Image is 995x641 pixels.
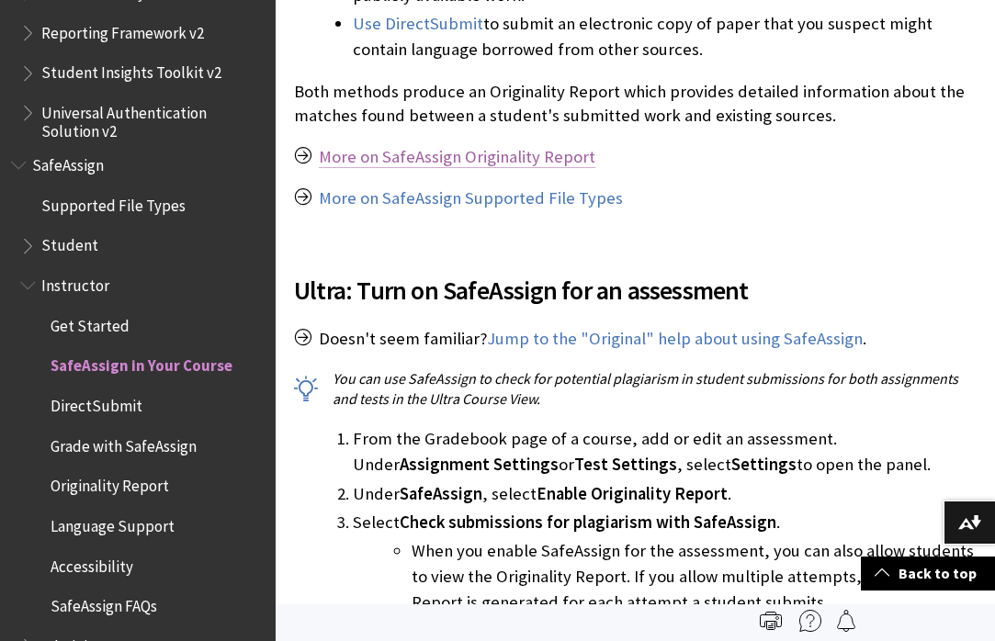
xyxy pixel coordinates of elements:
a: Use DirectSubmit [353,13,483,35]
span: Student Insights Toolkit v2 [41,58,221,83]
span: Get Started [51,310,130,335]
span: Supported File Types [41,190,186,215]
span: SafeAssign [32,150,104,174]
span: Reporting Framework v2 [41,17,204,42]
a: Back to top [861,557,995,590]
p: You can use SafeAssign to check for potential plagiarism in student submissions for both assignme... [294,368,977,410]
img: More help [799,610,821,632]
a: Jump to the "Original" help about using SafeAssign [487,328,863,350]
span: Language Support [51,511,175,535]
a: More on SafeAssign Supported File Types [319,187,623,209]
span: DirectSubmit [51,390,142,415]
span: Originality Report [51,471,169,496]
img: Print [760,610,782,632]
span: Enable Originality Report [537,483,728,504]
span: SafeAssign FAQs [51,591,157,616]
li: When you enable SafeAssign for the assessment, you can also allow students to view the Originalit... [412,538,977,615]
li: Under , select . [353,481,977,507]
li: From the Gradebook page of a course, add or edit an assessment. Under or , select to open the panel. [353,426,977,478]
p: Both methods produce an Originality Report which provides detailed information about the matches ... [294,80,977,128]
p: Doesn't seem familiar? . [294,327,977,351]
span: Instructor [41,270,109,295]
li: to submit an electronic copy of paper that you suspect might contain language borrowed from other... [353,11,977,62]
a: More on SafeAssign Originality Report [319,146,595,168]
span: Ultra: Turn on SafeAssign for an assessment [294,271,977,309]
span: Grade with SafeAssign [51,431,197,455]
span: Universal Authentication Solution v2 [41,97,263,141]
span: Assignment Settings [400,454,559,475]
span: Settings [731,454,797,475]
span: Student [41,231,98,255]
img: Follow this page [835,610,857,632]
span: SafeAssign [400,483,482,504]
span: Check submissions for plagiarism with SafeAssign [400,512,776,533]
span: Accessibility [51,551,133,576]
span: SafeAssign in Your Course [51,351,232,376]
span: Test Settings [574,454,677,475]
